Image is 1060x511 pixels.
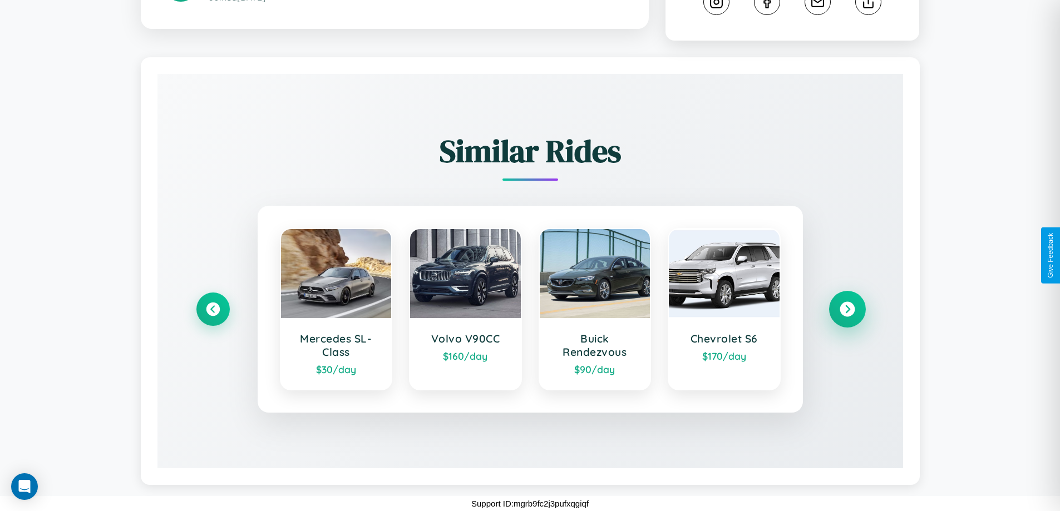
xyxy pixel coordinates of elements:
div: $ 30 /day [292,363,381,375]
a: Mercedes SL-Class$30/day [280,228,393,390]
div: $ 160 /day [421,350,510,362]
h3: Chevrolet S6 [680,332,768,345]
a: Chevrolet S6$170/day [668,228,781,390]
h3: Buick Rendezvous [551,332,639,359]
div: Open Intercom Messenger [11,473,38,500]
h2: Similar Rides [196,130,864,172]
p: Support ID: mgrb9fc2j3pufxqgiqf [471,496,589,511]
a: Buick Rendezvous$90/day [539,228,652,390]
h3: Mercedes SL-Class [292,332,381,359]
h3: Volvo V90CC [421,332,510,345]
div: $ 170 /day [680,350,768,362]
a: Volvo V90CC$160/day [409,228,522,390]
div: $ 90 /day [551,363,639,375]
div: Give Feedback [1047,233,1054,278]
